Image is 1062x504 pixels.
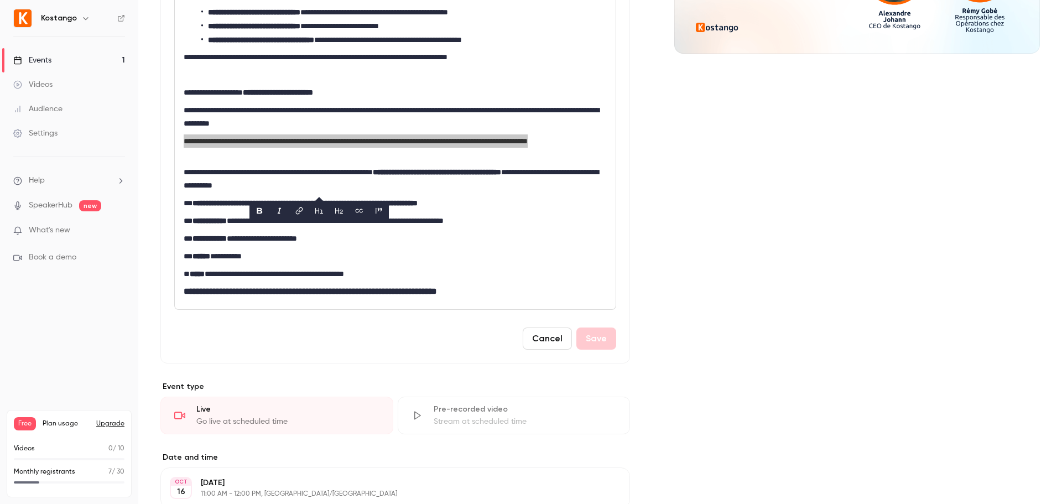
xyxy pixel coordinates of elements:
p: Videos [14,444,35,454]
span: Help [29,175,45,186]
div: OCT [171,478,191,486]
p: Event type [160,381,630,392]
div: Videos [13,79,53,90]
button: blockquote [370,202,388,220]
span: Plan usage [43,419,90,428]
span: Book a demo [29,252,76,263]
div: Go live at scheduled time [196,416,379,427]
p: / 10 [108,444,124,454]
div: Audience [13,103,63,115]
a: SpeakerHub [29,200,72,211]
span: Free [14,417,36,430]
label: Date and time [160,452,630,463]
span: 7 [108,469,112,475]
span: new [79,200,101,211]
div: Pre-recorded videoStream at scheduled time [398,397,631,434]
div: Pre-recorded video [434,404,617,415]
li: help-dropdown-opener [13,175,125,186]
div: Stream at scheduled time [434,416,617,427]
button: italic [270,202,288,220]
button: bold [251,202,268,220]
div: Settings [13,128,58,139]
button: link [290,202,308,220]
p: / 30 [108,467,124,477]
span: What's new [29,225,70,236]
p: [DATE] [201,477,571,489]
span: 0 [108,445,113,452]
div: Live [196,404,379,415]
img: Kostango [14,9,32,27]
div: LiveGo live at scheduled time [160,397,393,434]
p: 11:00 AM - 12:00 PM, [GEOGRAPHIC_DATA]/[GEOGRAPHIC_DATA] [201,490,571,498]
button: Cancel [523,328,572,350]
p: 16 [177,486,185,497]
p: Monthly registrants [14,467,75,477]
h6: Kostango [41,13,77,24]
div: Events [13,55,51,66]
button: Upgrade [96,419,124,428]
